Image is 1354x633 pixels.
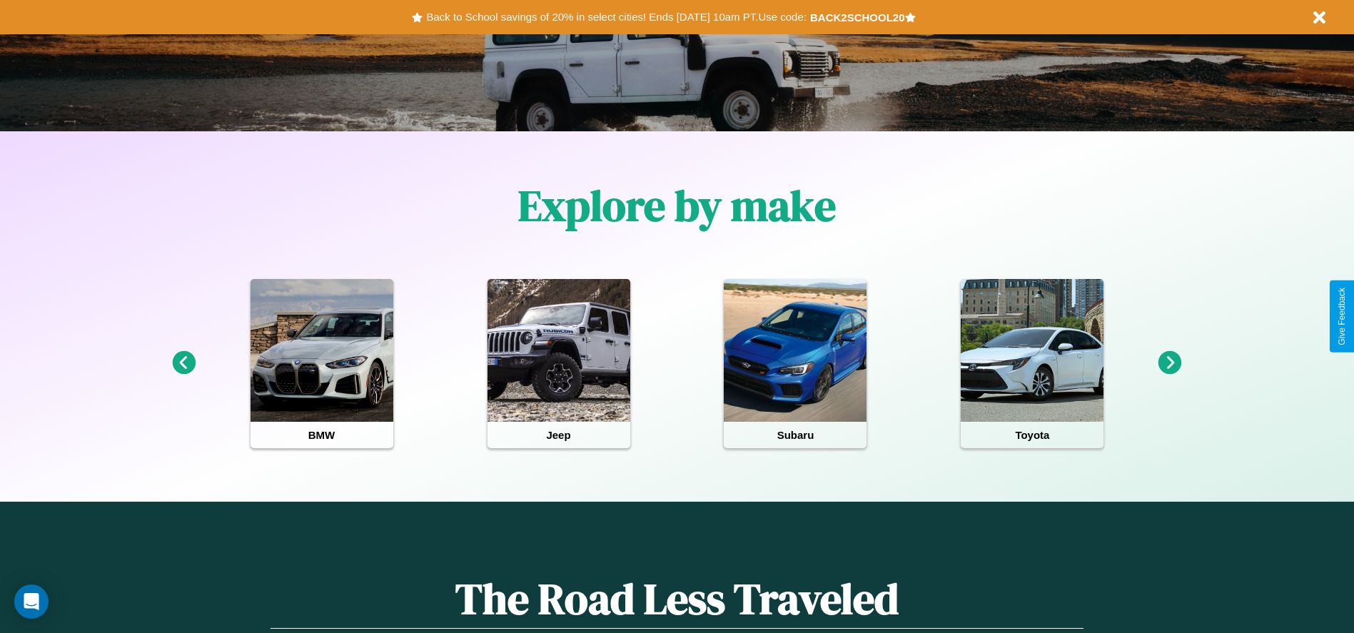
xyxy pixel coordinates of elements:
[1337,288,1347,345] div: Give Feedback
[251,422,393,448] h4: BMW
[271,569,1083,629] h1: The Road Less Traveled
[810,11,905,24] b: BACK2SCHOOL20
[961,422,1103,448] h4: Toyota
[14,584,49,619] div: Open Intercom Messenger
[423,7,809,27] button: Back to School savings of 20% in select cities! Ends [DATE] 10am PT.Use code:
[487,422,630,448] h4: Jeep
[518,176,836,235] h1: Explore by make
[724,422,867,448] h4: Subaru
